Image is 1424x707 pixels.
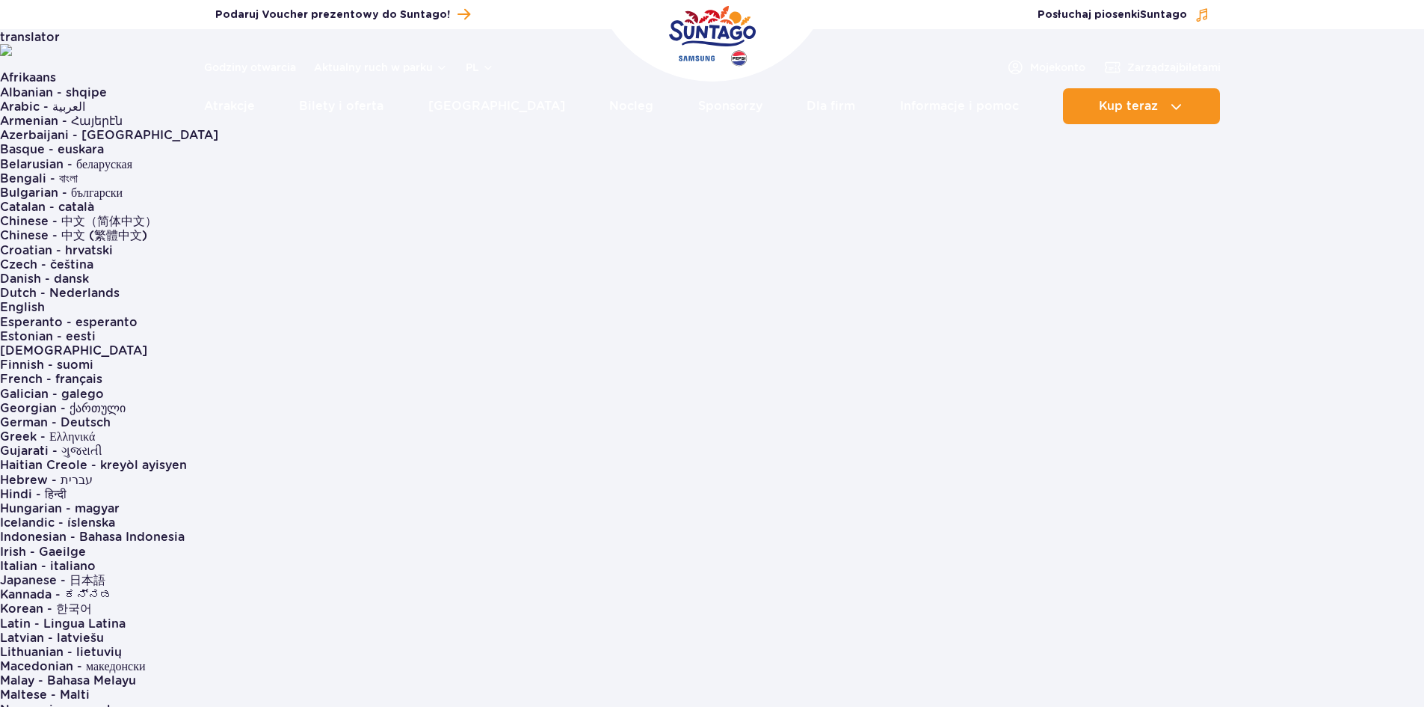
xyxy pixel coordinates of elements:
button: pl [466,60,494,75]
a: Podaruj Voucher prezentowy do Suntago! [215,4,470,25]
button: Aktualny ruch w parku [314,61,448,73]
span: Posłuchaj piosenki [1038,7,1187,22]
span: Zarządzaj biletami [1127,60,1221,75]
a: Dla firm [807,88,855,124]
span: Suntago [1140,10,1187,20]
a: Godziny otwarcia [204,60,296,75]
a: Atrakcje [204,88,255,124]
a: Nocleg [609,88,653,124]
button: Posłuchaj piosenkiSuntago [1038,7,1209,22]
a: Zarządzajbiletami [1103,58,1221,76]
a: [GEOGRAPHIC_DATA] [428,88,565,124]
span: Moje konto [1030,60,1085,75]
button: Kup teraz [1063,88,1220,124]
a: Informacje i pomoc [900,88,1019,124]
a: Sponsorzy [698,88,762,124]
span: Podaruj Voucher prezentowy do Suntago! [215,7,450,22]
span: Kup teraz [1099,100,1158,113]
a: Mojekonto [1006,58,1085,76]
a: Bilety i oferta [299,88,383,124]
